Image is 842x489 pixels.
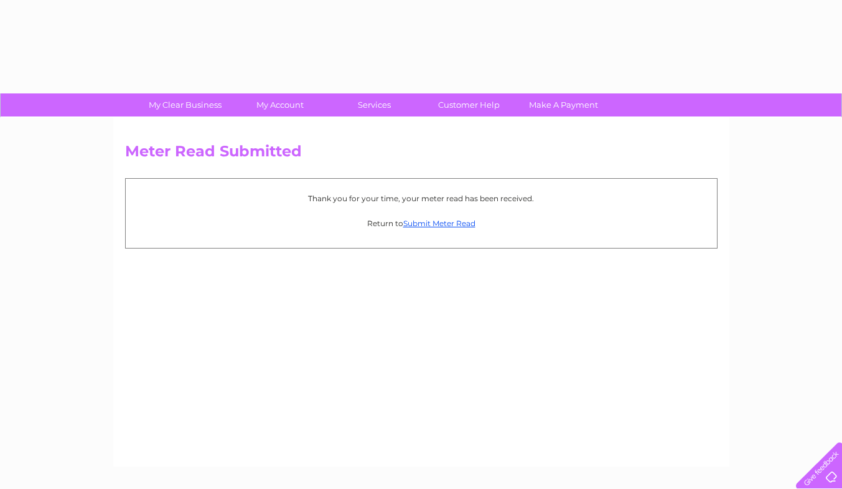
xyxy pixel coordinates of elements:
a: Make A Payment [512,93,615,116]
p: Return to [132,217,711,229]
h2: Meter Read Submitted [125,143,718,166]
p: Thank you for your time, your meter read has been received. [132,192,711,204]
a: Submit Meter Read [403,219,475,228]
a: My Account [228,93,331,116]
a: My Clear Business [134,93,236,116]
a: Customer Help [418,93,520,116]
a: Services [323,93,426,116]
